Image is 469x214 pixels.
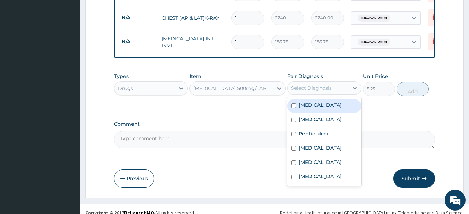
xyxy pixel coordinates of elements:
button: Submit [393,169,435,188]
label: [MEDICAL_DATA] [299,173,342,180]
span: [MEDICAL_DATA] [358,39,390,46]
div: [MEDICAL_DATA] 500mg/TAB [193,85,267,92]
div: Select Diagnosis [291,85,332,92]
textarea: Type your message and hit 'Enter' [3,141,132,166]
label: Types [114,73,129,79]
button: Add [397,82,429,96]
td: CHEST (AP & LAT)X-RAY [158,11,228,25]
img: d_794563401_company_1708531726252_794563401 [13,35,28,52]
td: [MEDICAL_DATA] INJ 15ML [158,32,228,53]
label: [MEDICAL_DATA] [299,144,342,151]
div: Minimize live chat window [114,3,131,20]
td: N/A [118,11,158,24]
span: [MEDICAL_DATA] [358,15,390,22]
span: We're online! [40,63,96,134]
label: [MEDICAL_DATA] [299,116,342,123]
button: Previous [114,169,154,188]
label: [MEDICAL_DATA] [299,102,342,109]
div: Chat with us now [36,39,117,48]
label: Pair Diagnosis [287,73,323,80]
label: Comment [114,121,435,127]
label: Peptic ulcer [299,130,329,137]
label: Item [189,73,201,80]
label: Unit Price [363,73,388,80]
td: N/A [118,35,158,48]
label: [MEDICAL_DATA] [299,159,342,166]
div: Drugs [118,85,133,92]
